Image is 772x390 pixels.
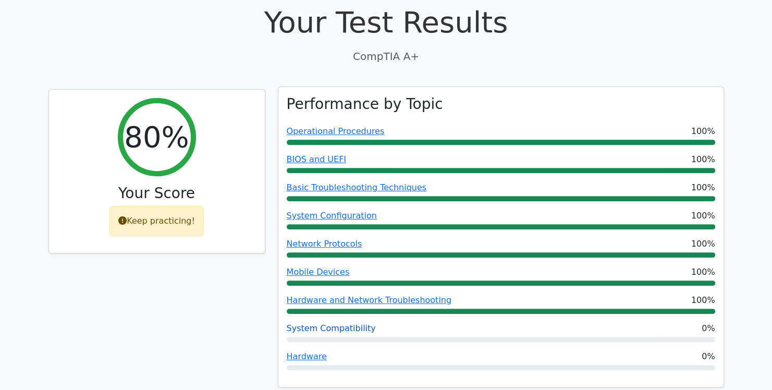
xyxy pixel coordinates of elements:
[691,181,715,194] span: 100%
[287,182,427,192] a: Basic Troubleshooting Techniques
[691,266,715,278] span: 100%
[287,95,443,113] h3: Performance by Topic
[287,295,452,305] a: Hardware and Network Troubleshooting
[287,211,377,221] a: System Configuration
[287,351,327,361] a: Hardware
[287,267,350,277] a: Mobile Devices
[287,239,362,249] a: Network Protocols
[287,323,376,333] a: System Compatibility
[691,153,715,166] span: 100%
[691,294,715,307] span: 100%
[124,119,189,154] h2: 80%
[57,185,256,202] h3: Your Score
[691,210,715,222] span: 100%
[48,48,724,64] p: CompTIA A+
[287,154,346,164] a: BIOS and UEFI
[691,238,715,250] span: 100%
[48,5,724,40] h1: Your Test Results
[109,206,204,236] div: Keep practicing!
[691,125,715,138] span: 100%
[702,322,715,335] span: 0%
[702,350,715,363] span: 0%
[287,126,385,136] a: Operational Procedures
